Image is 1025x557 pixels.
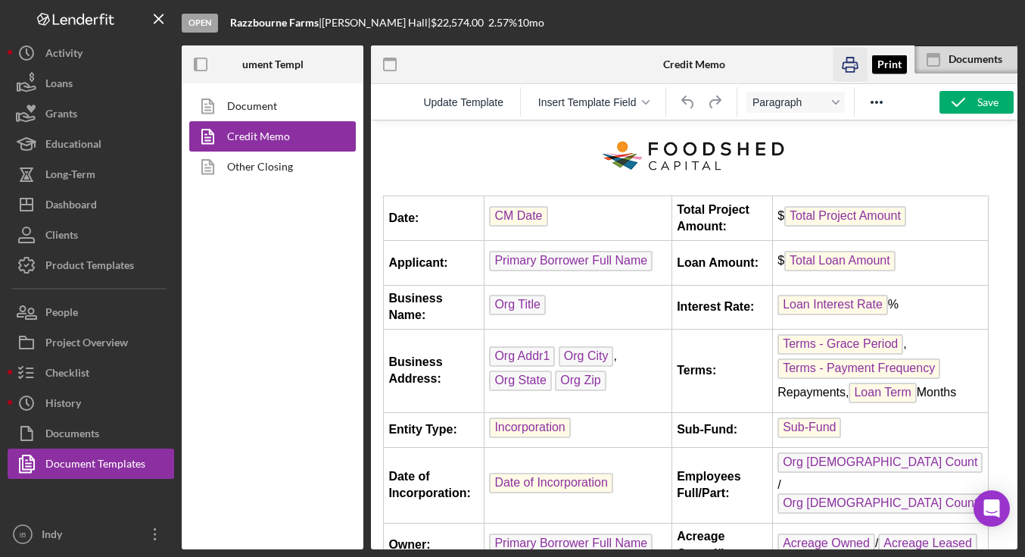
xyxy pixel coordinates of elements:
[488,17,517,29] div: 2.57 %
[45,449,145,483] div: Document Templates
[189,91,348,121] a: Document
[8,418,174,449] button: Documents
[223,58,322,70] b: Document Templates
[416,92,511,113] button: Reset the template to the current product template value
[407,332,612,352] span: Org [DEMOGRAPHIC_DATA] Count
[113,209,301,293] td: ,
[17,349,99,379] strong: Date of Incorporation:
[188,226,243,246] span: Org City
[431,17,488,29] div: $22,574.00
[8,38,174,68] button: Activity
[8,358,174,388] button: Checklist
[45,297,78,331] div: People
[407,413,504,433] span: Acreage Owned
[322,17,431,29] div: [PERSON_NAME] Hall |
[407,214,532,234] span: Terms - Grace Period
[306,409,388,439] strong: Acreage Owned/Lease:
[306,180,383,192] strong: Interest Rate:
[306,349,369,379] strong: Employees Full/Part:
[19,530,26,539] text: IB
[17,235,71,264] strong: Business Address:
[45,418,99,452] div: Documents
[8,220,174,250] button: Clients
[45,358,89,392] div: Checklist
[189,152,348,182] a: Other Closing
[45,388,81,422] div: History
[118,174,174,195] span: Org Title
[8,129,174,159] button: Educational
[507,413,606,433] span: Acreage Leased
[189,121,348,152] a: Credit Memo
[423,96,503,108] span: Update Template
[401,327,617,402] td: /
[977,91,999,114] div: Save
[45,38,83,72] div: Activity
[675,92,701,113] button: Undo
[939,91,1014,114] button: Save
[407,238,569,258] span: Terms - Payment Frequency
[401,209,617,293] td: , Repayments, Months
[407,373,612,393] span: Org [DEMOGRAPHIC_DATA] Count
[182,14,218,33] div: Open
[8,159,174,189] button: Long-Term
[8,99,174,129] button: Grants
[401,402,617,447] td: /
[8,250,174,280] button: Product Templates
[530,92,656,113] button: Insert Template Field
[306,302,366,315] strong: Sub-Fund:
[8,68,174,99] button: Loans
[407,174,517,195] span: Loan Interest Rate
[45,159,95,193] div: Long-Term
[8,519,174,549] button: IBIndy [PERSON_NAME]
[974,490,1010,527] div: Open Intercom Messenger
[17,171,71,201] strong: Business Name:
[538,96,637,108] span: Insert Template Field
[478,262,545,283] span: Loan Term
[371,120,1017,549] iframe: Rich Text Area
[17,302,86,315] strong: Entity Type:
[45,327,128,361] div: Project Overview
[8,189,174,220] a: Dashboard
[17,418,59,430] strong: Owner:
[45,189,97,224] div: Dashboard
[401,164,617,209] td: %
[45,68,73,102] div: Loans
[8,297,174,327] a: People
[8,388,174,418] button: History
[118,226,184,246] span: Org Addr1
[407,297,470,318] span: Sub-Fund
[45,220,78,254] div: Clients
[118,352,241,373] span: Date of Incorporation
[184,250,235,271] span: Org Zip
[413,130,525,151] span: Total Loan Amount
[864,92,889,113] button: Reveal or hide additional toolbar items
[230,16,319,29] b: Razzbourne Farms
[746,92,845,113] button: Format Paragraph
[8,449,174,479] button: Document Templates
[8,327,174,358] button: Project Overview
[118,413,282,433] span: Primary Borrower Full Name
[118,297,199,318] span: Incorporation
[45,129,101,163] div: Educational
[118,250,180,271] span: Org State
